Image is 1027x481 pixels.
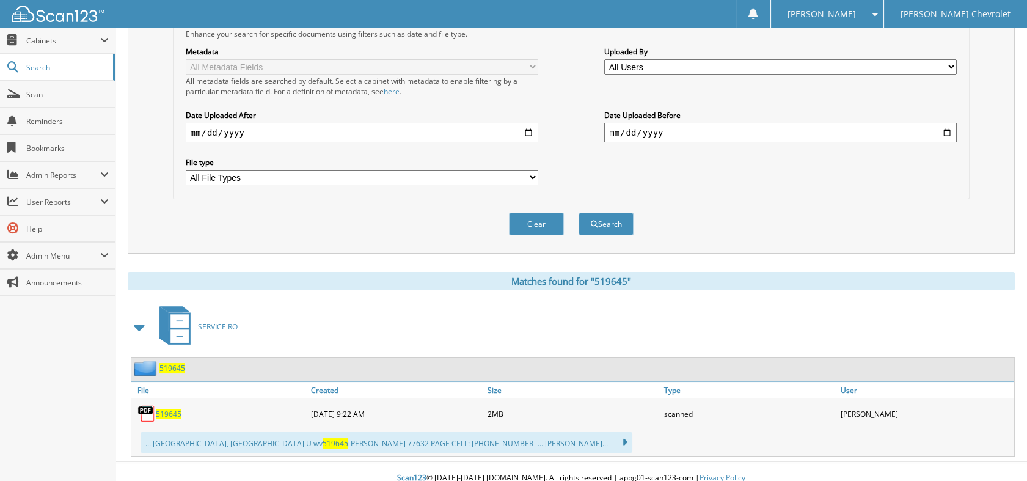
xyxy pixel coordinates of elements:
[26,224,109,234] span: Help
[384,86,400,97] a: here
[180,29,963,39] div: Enhance your search for specific documents using filters such as date and file type.
[141,432,632,453] div: ... [GEOGRAPHIC_DATA], [GEOGRAPHIC_DATA] U wv [PERSON_NAME] 77632 PAGE CELL: [PHONE_NUMBER] ... [...
[186,46,538,57] label: Metadata
[186,123,538,142] input: start
[966,422,1027,481] iframe: Chat Widget
[186,110,538,120] label: Date Uploaded After
[901,10,1011,18] span: [PERSON_NAME] Chevrolet
[604,46,957,57] label: Uploaded By
[186,157,538,167] label: File type
[186,76,538,97] div: All metadata fields are searched by default. Select a cabinet with metadata to enable filtering b...
[308,382,484,398] a: Created
[509,213,564,235] button: Clear
[604,110,957,120] label: Date Uploaded Before
[198,321,238,332] span: SERVICE RO
[12,6,104,22] img: scan123-logo-white.svg
[26,116,109,127] span: Reminders
[26,62,107,73] span: Search
[26,277,109,288] span: Announcements
[661,382,838,398] a: Type
[484,402,661,426] div: 2MB
[838,402,1014,426] div: [PERSON_NAME]
[26,197,100,207] span: User Reports
[26,89,109,100] span: Scan
[131,382,308,398] a: File
[484,382,661,398] a: Size
[604,123,957,142] input: end
[128,272,1015,290] div: Matches found for "519645"
[661,402,838,426] div: scanned
[788,10,856,18] span: [PERSON_NAME]
[26,35,100,46] span: Cabinets
[134,361,159,376] img: folder2.png
[579,213,634,235] button: Search
[26,170,100,180] span: Admin Reports
[156,409,181,419] a: 519645
[137,405,156,423] img: PDF.png
[152,303,238,351] a: SERVICE RO
[323,438,348,449] span: 519645
[159,363,185,373] a: 519645
[308,402,484,426] div: [DATE] 9:22 AM
[26,251,100,261] span: Admin Menu
[838,382,1014,398] a: User
[26,143,109,153] span: Bookmarks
